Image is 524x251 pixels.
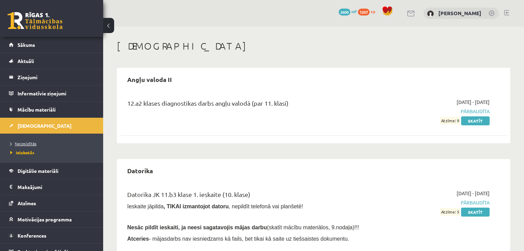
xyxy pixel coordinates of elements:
h1: [DEMOGRAPHIC_DATA] [117,40,510,52]
a: Aktuāli [9,53,95,69]
a: Informatīvie ziņojumi [9,85,95,101]
a: 1207 xp [358,9,379,14]
span: xp [371,9,375,14]
span: - mājasdarbs nav iesniedzams kā fails, bet tikai kā saite uz tiešsaistes dokumentu. [127,236,349,242]
img: Gatis Pormalis [427,10,434,17]
b: , TIKAI izmantojot datoru [164,203,229,209]
span: Izlabotās [10,150,34,155]
b: Atceries [127,236,149,242]
a: Rīgas 1. Tālmācības vidusskola [8,12,63,29]
span: Digitālie materiāli [18,168,58,174]
span: Konferences [18,232,46,239]
span: Pārbaudīta [376,108,490,115]
legend: Maksājumi [18,179,95,195]
a: Neizpildītās [10,140,96,147]
span: Aktuāli [18,58,34,64]
a: Skatīt [461,208,490,217]
span: Ieskaite jāpilda , nepildīt telefonā vai planšetē! [127,203,303,209]
legend: Informatīvie ziņojumi [18,85,95,101]
span: [DATE] - [DATE] [457,190,490,197]
a: Atzīmes [9,195,95,211]
span: Atzīmes [18,200,36,206]
span: 2600 [339,9,350,15]
span: 1207 [358,9,370,15]
span: Atzīme: 9 [440,117,460,124]
a: Maksājumi [9,179,95,195]
span: Pārbaudīta [376,199,490,206]
a: Izlabotās [10,149,96,156]
a: Motivācijas programma [9,211,95,227]
span: Mācību materiāli [18,106,56,113]
span: Neizpildītās [10,141,36,146]
a: Konferences [9,228,95,243]
span: [DATE] - [DATE] [457,98,490,106]
a: Skatīt [461,116,490,125]
div: Datorika JK 11.b3 klase 1. ieskaite (10. klase) [127,190,365,202]
a: Mācību materiāli [9,102,95,117]
span: Sākums [18,42,35,48]
a: Ziņojumi [9,69,95,85]
span: (skatīt mācību materiālos, 9.nodaļa)!!! [267,224,359,230]
a: 2600 mP [339,9,357,14]
a: [PERSON_NAME] [438,10,481,17]
legend: Ziņojumi [18,69,95,85]
span: Atzīme: 5 [440,208,460,216]
a: Digitālie materiāli [9,163,95,179]
div: 12.a2 klases diagnostikas darbs angļu valodā (par 11. klasi) [127,98,365,111]
span: Motivācijas programma [18,216,72,222]
span: Nesāc pildīt ieskaiti, ja neesi sagatavojis mājas darbu [127,224,267,230]
h2: Datorika [120,163,160,179]
h2: Angļu valoda II [120,71,179,87]
a: Sākums [9,37,95,53]
span: mP [351,9,357,14]
a: [DEMOGRAPHIC_DATA] [9,118,95,134]
span: [DEMOGRAPHIC_DATA] [18,123,72,129]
